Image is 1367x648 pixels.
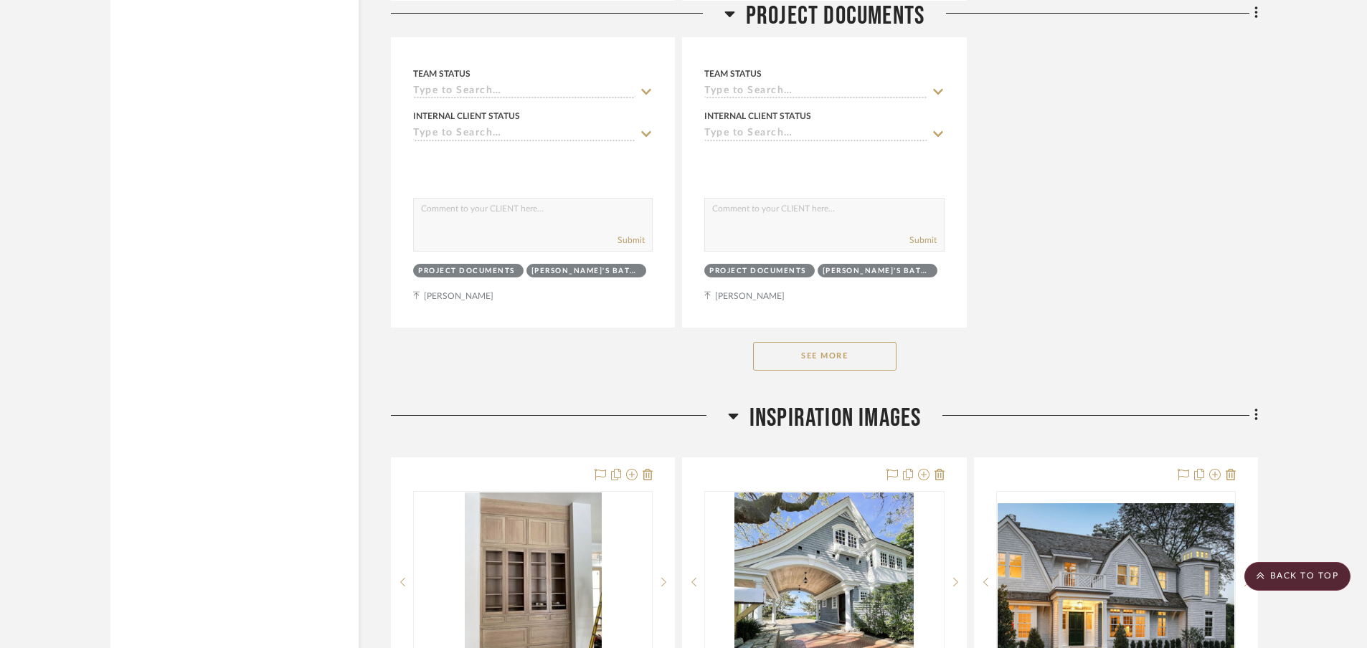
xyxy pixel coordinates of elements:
button: Submit [909,234,937,247]
div: Project Documents [418,266,515,277]
input: Type to Search… [704,85,927,99]
button: Submit [618,234,645,247]
input: Type to Search… [704,128,927,141]
input: Type to Search… [413,128,635,141]
scroll-to-top-button: BACK TO TOP [1244,562,1351,591]
span: Inspiration Images [749,403,922,434]
div: Internal Client Status [704,110,811,123]
div: Team Status [704,67,762,80]
div: Team Status [413,67,470,80]
div: Internal Client Status [413,110,520,123]
div: [PERSON_NAME]'s Bathroom (Bathroom 4) [823,266,929,277]
input: Type to Search… [413,85,635,99]
button: See More [753,342,897,371]
div: [PERSON_NAME]'s Bathroom (Bathroom 2) [531,266,638,277]
div: Project Documents [709,266,806,277]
